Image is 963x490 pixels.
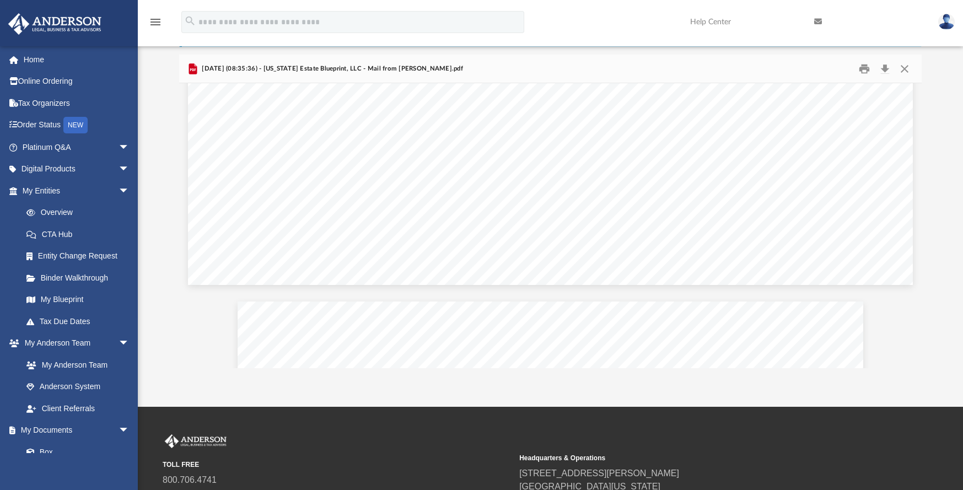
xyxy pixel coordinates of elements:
a: Client Referrals [15,397,141,419]
div: Document Viewer [179,83,922,368]
a: Platinum Q&Aarrow_drop_down [8,136,146,158]
a: menu [149,21,162,29]
button: Download [875,60,895,77]
a: Anderson System [15,376,141,398]
span: [DATE] (08:35:36) - [US_STATE] Estate Blueprint, LLC - Mail from [PERSON_NAME].pdf [200,64,463,74]
a: Tax Organizers [8,92,146,114]
span: arrow_drop_down [119,158,141,181]
a: My Anderson Team [15,354,135,376]
span: arrow_drop_down [119,180,141,202]
a: Box [15,441,135,463]
img: Anderson Advisors Platinum Portal [5,13,105,35]
img: User Pic [938,14,955,30]
a: Online Ordering [8,71,146,93]
a: Order StatusNEW [8,114,146,137]
img: Anderson Advisors Platinum Portal [163,434,229,449]
a: My Blueprint [15,289,141,311]
span: arrow_drop_down [119,136,141,159]
a: Digital Productsarrow_drop_down [8,158,146,180]
button: Close [895,60,914,77]
a: My Anderson Teamarrow_drop_down [8,332,141,354]
a: Binder Walkthrough [15,267,146,289]
a: Entity Change Request [15,245,146,267]
i: menu [149,15,162,29]
a: CTA Hub [15,223,146,245]
div: NEW [63,117,88,133]
a: 800.706.4741 [163,475,217,484]
small: TOLL FREE [163,460,512,470]
span: arrow_drop_down [119,332,141,355]
button: Print [853,60,875,77]
a: Tax Due Dates [15,310,146,332]
a: My Entitiesarrow_drop_down [8,180,146,202]
i: search [184,15,196,27]
a: [STREET_ADDRESS][PERSON_NAME] [519,469,679,478]
small: Headquarters & Operations [519,453,868,463]
a: Overview [15,202,146,224]
span: arrow_drop_down [119,419,141,442]
a: My Documentsarrow_drop_down [8,419,141,441]
div: File preview [179,83,922,368]
a: Home [8,49,146,71]
div: Preview [179,55,922,368]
